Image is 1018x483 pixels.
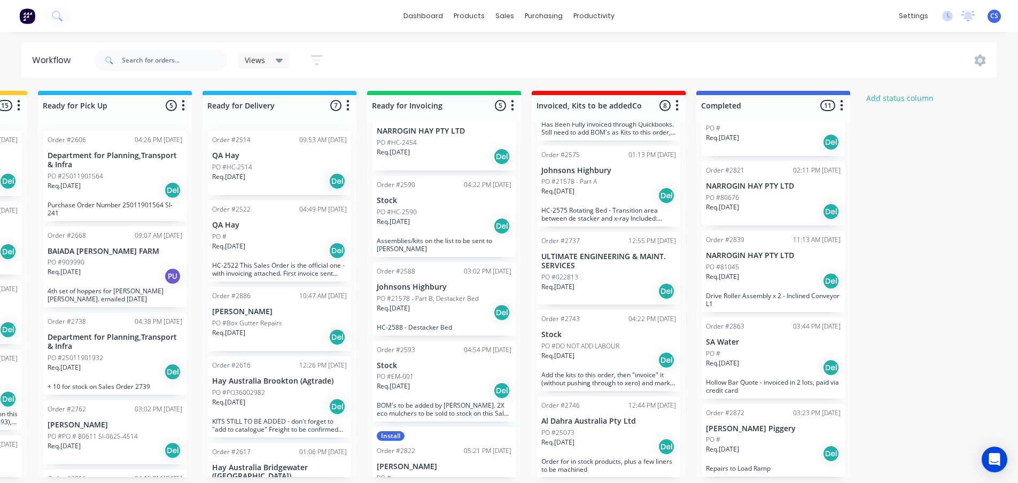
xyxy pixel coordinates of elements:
[48,432,138,441] p: PO #PO # 80611 SI-0625-4514
[541,236,580,246] div: Order #2737
[212,388,265,398] p: PO #PO36002982
[398,8,448,24] a: dashboard
[537,232,680,305] div: Order #273712:55 PM [DATE]ULTIMATE ENGINEERING & MAINT. SERVICESPO #022813Req.[DATE]Del
[377,462,511,471] p: [PERSON_NAME]
[793,235,841,245] div: 11:13 AM [DATE]
[493,382,510,399] div: Del
[702,92,845,156] div: PO #Req.[DATE]Del
[19,8,35,24] img: Factory
[377,283,511,292] p: Johnsons Highbury
[212,291,251,301] div: Order #2886
[706,202,739,212] p: Req. [DATE]
[48,247,182,256] p: BAIADA [PERSON_NAME] FARM
[541,282,574,292] p: Req. [DATE]
[164,442,181,459] div: Del
[48,135,86,145] div: Order #2606
[299,205,347,214] div: 04:49 PM [DATE]
[43,313,186,395] div: Order #273804:38 PM [DATE]Department for Planning,Transport & InfraPO #25011901932Req.[DATE]Del+ ...
[568,8,620,24] div: productivity
[372,341,516,422] div: Order #259304:54 PM [DATE]StockPO #EM-001Req.[DATE]DelBOM's to be added by [PERSON_NAME]. 2X eco ...
[822,134,840,151] div: Del
[541,206,676,222] p: HC-2575 Rotating Bed - Transition area between de stacker and x-ray Included: Materials, labour, ...
[706,359,739,368] p: Req. [DATE]
[377,138,417,147] p: PO #HC-2454
[48,181,81,191] p: Req. [DATE]
[164,363,181,380] div: Del
[377,294,479,303] p: PO #21578 - Part B, Destacker Bed
[164,182,181,199] div: Del
[541,330,676,339] p: Stock
[464,267,511,276] div: 03:02 PM [DATE]
[982,447,1007,472] div: Open Intercom Messenger
[135,135,182,145] div: 04:26 PM [DATE]
[493,148,510,165] div: Del
[43,227,186,308] div: Order #266809:07 AM [DATE]BAIADA [PERSON_NAME] FARMPO #909990Req.[DATE]PU4th set of hoppers for [...
[541,272,578,282] p: PO #022813
[706,408,744,418] div: Order #2872
[212,172,245,182] p: Req. [DATE]
[541,186,574,196] p: Req. [DATE]
[377,372,414,381] p: PO #EM-001
[212,361,251,370] div: Order #2616
[299,361,347,370] div: 12:26 PM [DATE]
[212,307,347,316] p: [PERSON_NAME]
[43,400,186,464] div: Order #276203:02 PM [DATE][PERSON_NAME]PO #PO # 80611 SI-0625-4514Req.[DATE]Del
[493,304,510,321] div: Del
[48,231,86,240] div: Order #2668
[541,457,676,473] p: Order for in stock products, plus a few liners to be machined
[861,91,939,105] button: Add status column
[658,187,675,204] div: Del
[377,431,405,441] div: Install
[706,464,841,472] p: Repairs to Load Ramp
[212,398,245,407] p: Req. [DATE]
[299,291,347,301] div: 10:47 AM [DATE]
[372,176,516,257] div: Order #259004:22 PM [DATE]StockPO #HC-2590Req.[DATE]DelAssemblies/kits on the list to be sent to ...
[48,363,81,372] p: Req. [DATE]
[48,201,182,217] p: Purchase Order Number 25011901564 SI-241
[135,404,182,414] div: 03:02 PM [DATE]
[212,205,251,214] div: Order #2522
[135,317,182,326] div: 04:38 PM [DATE]
[793,166,841,175] div: 02:11 PM [DATE]
[329,329,346,346] div: Del
[377,237,511,253] p: Assemblies/kits on the list to be sent to [PERSON_NAME]
[208,287,351,351] div: Order #288610:47 AM [DATE][PERSON_NAME]PO #Box Gutter RepairsReq.[DATE]Del
[377,303,410,313] p: Req. [DATE]
[377,127,511,136] p: NARROGIN HAY PTY LTD
[464,180,511,190] div: 04:22 PM [DATE]
[541,401,580,410] div: Order #2746
[122,50,228,71] input: Search for orders...
[706,182,841,191] p: NARROGIN HAY PTY LTD
[706,445,739,454] p: Req. [DATE]
[164,268,181,285] div: PU
[658,438,675,455] div: Del
[377,345,415,355] div: Order #2593
[299,447,347,457] div: 01:06 PM [DATE]
[245,54,265,66] span: Views
[372,262,516,336] div: Order #258803:02 PM [DATE]Johnsons HighburyPO #21578 - Part B, Destacker BedReq.[DATE]DelHC-2588 ...
[702,161,845,225] div: Order #282102:11 PM [DATE]NARROGIN HAY PTY LTDPO #80676Req.[DATE]Del
[48,258,84,267] p: PO #909990
[541,252,676,270] p: ULTIMATE ENGINEERING & MAINT. SERVICES
[541,417,676,426] p: Al Dahra Australia Pty Ltd
[212,377,347,386] p: Hay Australia Brookton (Agtrade)
[706,424,841,433] p: [PERSON_NAME] Piggery
[329,173,346,190] div: Del
[377,473,391,483] p: PO #
[701,100,806,111] input: Enter column name…
[48,151,182,169] p: Department for Planning,Transport & Infra
[706,338,841,347] p: SA Water
[212,417,347,433] p: KITS STILL TO BE ADDED - don't forget to "add to catalogue" Freight to be confirmed on final invo...
[212,447,251,457] div: Order #2617
[299,135,347,145] div: 09:53 AM [DATE]
[793,322,841,331] div: 03:44 PM [DATE]
[793,408,841,418] div: 03:23 PM [DATE]
[541,371,676,387] p: Add the kits to this order, then "invoice" it (without pushing through to xero) and mark as compl...
[820,100,835,111] span: 11
[43,131,186,221] div: Order #260604:26 PM [DATE]Department for Planning,Transport & InfraPO #25011901564Req.[DATE]DelPu...
[464,446,511,456] div: 05:21 PM [DATE]
[706,272,739,282] p: Req. [DATE]
[893,8,934,24] div: settings
[702,404,845,477] div: Order #287203:23 PM [DATE][PERSON_NAME] PiggeryPO #Req.[DATE]DelRepairs to Load Ramp
[541,120,676,136] p: Has Been Fully invoiced through Quickbooks. Still need to add BOM's as Kits to this order, and ge...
